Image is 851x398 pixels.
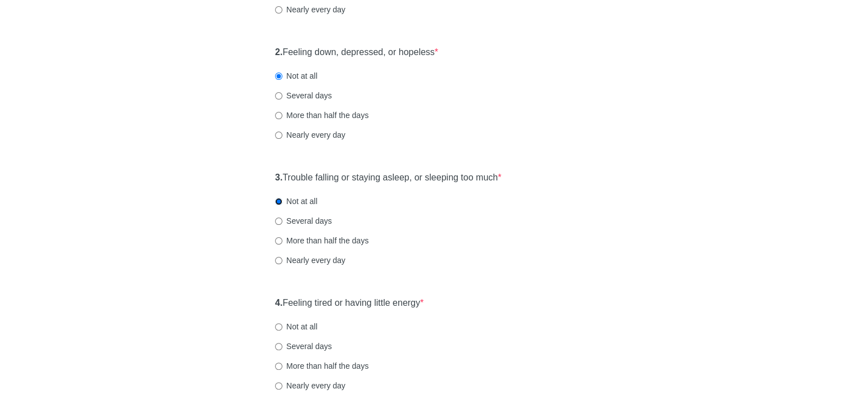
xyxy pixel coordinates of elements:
label: Not at all [275,196,317,207]
input: Nearly every day [275,6,282,13]
input: Nearly every day [275,132,282,139]
input: Nearly every day [275,257,282,264]
label: Several days [275,215,332,227]
input: Several days [275,92,282,99]
input: Not at all [275,73,282,80]
label: Feeling down, depressed, or hopeless [275,46,438,59]
input: More than half the days [275,112,282,119]
label: Several days [275,341,332,352]
input: Nearly every day [275,382,282,390]
label: Not at all [275,70,317,82]
input: Not at all [275,198,282,205]
label: Trouble falling or staying asleep, or sleeping too much [275,171,501,184]
label: More than half the days [275,235,368,246]
label: More than half the days [275,110,368,121]
strong: 3. [275,173,282,182]
label: Nearly every day [275,129,345,141]
input: More than half the days [275,363,282,370]
label: Feeling tired or having little energy [275,297,424,310]
strong: 4. [275,298,282,307]
input: More than half the days [275,237,282,245]
input: Several days [275,343,282,350]
label: More than half the days [275,360,368,372]
label: Nearly every day [275,255,345,266]
strong: 2. [275,47,282,57]
input: Not at all [275,323,282,331]
label: Several days [275,90,332,101]
input: Several days [275,218,282,225]
label: Nearly every day [275,380,345,391]
label: Nearly every day [275,4,345,15]
label: Not at all [275,321,317,332]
